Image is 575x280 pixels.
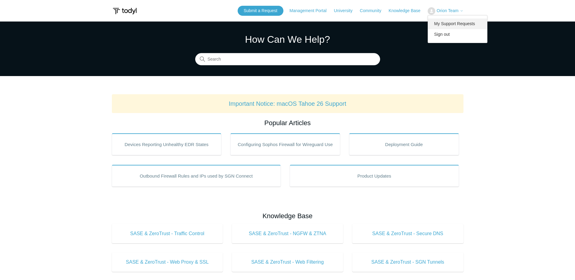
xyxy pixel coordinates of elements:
[112,252,223,272] a: SASE & ZeroTrust - Web Proxy & SSL
[232,252,343,272] a: SASE & ZeroTrust - Web Filtering
[360,8,387,14] a: Community
[361,230,454,237] span: SASE & ZeroTrust - Secure DNS
[241,258,334,266] span: SASE & ZeroTrust - Web Filtering
[112,133,222,155] a: Devices Reporting Unhealthy EDR States
[112,165,281,187] a: Outbound Firewall Rules and IPs used by SGN Connect
[428,7,463,15] button: Orion Team
[241,230,334,237] span: SASE & ZeroTrust - NGFW & ZTNA
[290,165,459,187] a: Product Updates
[121,258,214,266] span: SASE & ZeroTrust - Web Proxy & SSL
[334,8,358,14] a: University
[195,53,380,65] input: Search
[238,6,283,16] a: Submit a Request
[352,224,463,243] a: SASE & ZeroTrust - Secure DNS
[361,258,454,266] span: SASE & ZeroTrust - SGN Tunnels
[428,29,487,40] a: Sign out
[112,224,223,243] a: SASE & ZeroTrust - Traffic Control
[389,8,426,14] a: Knowledge Base
[352,252,463,272] a: SASE & ZeroTrust - SGN Tunnels
[112,5,138,17] img: Todyl Support Center Help Center home page
[121,230,214,237] span: SASE & ZeroTrust - Traffic Control
[229,100,346,107] a: Important Notice: macOS Tahoe 26 Support
[349,133,459,155] a: Deployment Guide
[230,133,340,155] a: Configuring Sophos Firewall for Wireguard Use
[112,118,463,128] h2: Popular Articles
[437,8,459,13] span: Orion Team
[428,18,487,29] a: My Support Requests
[112,211,463,221] h2: Knowledge Base
[289,8,333,14] a: Management Portal
[232,224,343,243] a: SASE & ZeroTrust - NGFW & ZTNA
[195,32,380,47] h1: How Can We Help?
